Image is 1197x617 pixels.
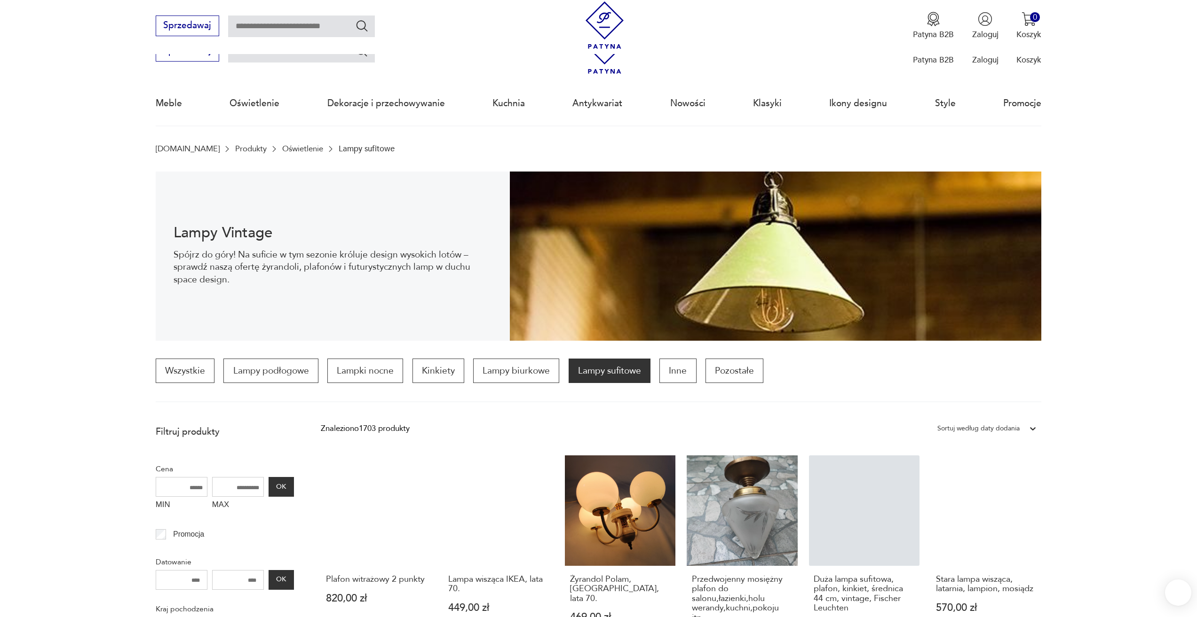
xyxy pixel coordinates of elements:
[972,12,999,40] button: Zaloguj
[156,603,294,615] p: Kraj pochodzenia
[355,19,369,32] button: Szukaj
[326,575,427,584] h3: Plafon witrażowy 2 punkty
[659,359,696,383] a: Inne
[913,29,954,40] p: Patyna B2B
[326,594,427,603] p: 820,00 zł
[935,82,956,125] a: Style
[448,575,549,594] h3: Lampa wisząca IKEA, lata 70.
[937,422,1020,435] div: Sortuj według daty dodania
[936,603,1037,613] p: 570,00 zł
[926,12,941,26] img: Ikona medalu
[936,575,1037,594] h3: Stara lampa wisząca, latarnia, lampion, mosiądz
[212,497,264,515] label: MAX
[174,226,492,240] h1: Lampy Vintage
[1016,12,1041,40] button: 0Koszyk
[230,82,279,125] a: Oświetlenie
[972,55,999,65] p: Zaloguj
[156,556,294,568] p: Datowanie
[156,23,219,30] a: Sprzedawaj
[327,82,445,125] a: Dekoracje i przechowywanie
[1022,12,1036,26] img: Ikona koszyka
[572,82,622,125] a: Antykwariat
[978,12,992,26] img: Ikonka użytkownika
[473,359,559,383] a: Lampy biurkowe
[412,359,464,383] a: Kinkiety
[1003,82,1041,125] a: Promocje
[753,82,782,125] a: Klasyki
[282,144,323,153] a: Oświetlenie
[156,426,294,438] p: Filtruj produkty
[829,82,887,125] a: Ikony designu
[581,1,628,49] img: Patyna - sklep z meblami i dekoracjami vintage
[1016,29,1041,40] p: Koszyk
[156,359,214,383] a: Wszystkie
[156,144,220,153] a: [DOMAIN_NAME]
[913,12,954,40] a: Ikona medaluPatyna B2B
[1016,55,1041,65] p: Koszyk
[156,48,219,55] a: Sprzedawaj
[670,82,706,125] a: Nowości
[339,144,395,153] p: Lampy sufitowe
[174,249,492,286] p: Spójrz do góry! Na suficie w tym sezonie króluje design wysokich lotów – sprawdź naszą ofertę żyr...
[269,477,294,497] button: OK
[492,82,525,125] a: Kuchnia
[913,55,954,65] p: Patyna B2B
[510,172,1041,341] img: Lampy sufitowe w stylu vintage
[156,82,182,125] a: Meble
[156,16,219,36] button: Sprzedawaj
[235,144,267,153] a: Produkty
[1165,579,1191,606] iframe: Smartsupp widget button
[448,603,549,613] p: 449,00 zł
[569,359,650,383] a: Lampy sufitowe
[570,575,671,603] h3: Żyrandol Polam, [GEOGRAPHIC_DATA], lata 70.
[156,497,207,515] label: MIN
[972,29,999,40] p: Zaloguj
[1030,12,1040,22] div: 0
[223,359,318,383] a: Lampy podłogowe
[173,528,204,540] p: Promocja
[355,44,369,58] button: Szukaj
[269,570,294,590] button: OK
[706,359,763,383] a: Pozostałe
[321,422,410,435] div: Znaleziono 1703 produkty
[327,359,403,383] a: Lampki nocne
[814,575,914,613] h3: Duża lampa sufitowa, plafon, kinkiet, średnica 44 cm, vintage, Fischer Leuchten
[913,12,954,40] button: Patyna B2B
[156,463,294,475] p: Cena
